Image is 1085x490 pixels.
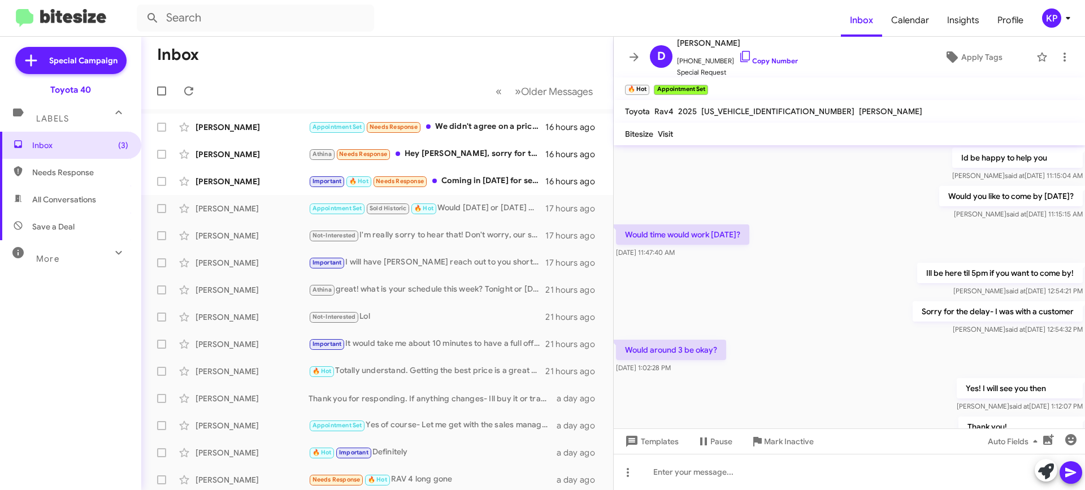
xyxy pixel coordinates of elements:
[309,120,545,133] div: We didn't agree on a price, so moving on.
[957,402,1083,410] span: [PERSON_NAME] [DATE] 1:12:07 PM
[938,4,988,37] a: Insights
[677,36,798,50] span: [PERSON_NAME]
[313,449,332,456] span: 🔥 Hot
[614,431,688,452] button: Templates
[196,203,309,214] div: [PERSON_NAME]
[196,420,309,431] div: [PERSON_NAME]
[157,46,199,64] h1: Inbox
[841,4,882,37] a: Inbox
[489,80,509,103] button: Previous
[953,325,1083,333] span: [PERSON_NAME] [DATE] 12:54:32 PM
[917,263,1083,283] p: Ill be here til 5pm if you want to come by!
[545,176,604,187] div: 16 hours ago
[32,140,128,151] span: Inbox
[678,106,697,116] span: 2025
[313,177,342,185] span: Important
[508,80,600,103] button: Next
[313,313,356,320] span: Not-Interested
[764,431,814,452] span: Mark Inactive
[196,447,309,458] div: [PERSON_NAME]
[196,474,309,485] div: [PERSON_NAME]
[654,106,674,116] span: Rav4
[677,67,798,78] span: Special Request
[958,417,1083,437] p: Thank you!
[1005,171,1025,180] span: said at
[196,393,309,404] div: [PERSON_NAME]
[32,167,128,178] span: Needs Response
[557,474,604,485] div: a day ago
[741,431,823,452] button: Mark Inactive
[196,230,309,241] div: [PERSON_NAME]
[616,340,726,360] p: Would around 3 be okay?
[939,186,1083,206] p: Would you like to come by [DATE]?
[957,378,1083,398] p: Yes! I will see you then
[515,84,521,98] span: »
[49,55,118,66] span: Special Campaign
[710,431,732,452] span: Pause
[196,366,309,377] div: [PERSON_NAME]
[859,106,922,116] span: [PERSON_NAME]
[313,259,342,266] span: Important
[545,366,604,377] div: 21 hours ago
[309,175,545,188] div: Coming in [DATE] for service. Texted [PERSON_NAME] he never answered got back to me. [PERSON_NAME]
[701,106,854,116] span: [US_VEHICLE_IDENTIFICATION_NUMBER]
[376,177,424,185] span: Needs Response
[545,230,604,241] div: 17 hours ago
[988,431,1042,452] span: Auto Fields
[309,283,545,296] div: great! what is your schedule this week? Tonight or [DATE]?
[545,284,604,296] div: 21 hours ago
[658,129,673,139] span: Visit
[309,310,545,323] div: Lol
[196,311,309,323] div: [PERSON_NAME]
[15,47,127,74] a: Special Campaign
[677,50,798,67] span: [PHONE_NUMBER]
[625,129,653,139] span: Bitesize
[313,422,362,429] span: Appointment Set
[979,431,1051,452] button: Auto Fields
[915,47,1031,67] button: Apply Tags
[545,149,604,160] div: 16 hours ago
[625,85,649,95] small: 🔥 Hot
[309,148,545,161] div: Hey [PERSON_NAME], sorry for the delay. I'm on call this week, and it's been a day. 😑 Trade-in is...
[657,47,666,66] span: D
[913,301,1083,322] p: Sorry for the delay- I was with a customer
[521,85,593,98] span: Older Messages
[557,420,604,431] div: a day ago
[36,254,59,264] span: More
[196,122,309,133] div: [PERSON_NAME]
[623,431,679,452] span: Templates
[370,123,418,131] span: Needs Response
[616,248,675,257] span: [DATE] 11:47:40 AM
[309,419,557,432] div: Yes of course- Let me get with the sales manager and get that over to you
[1009,402,1029,410] span: said at
[313,286,332,293] span: Athina
[309,393,557,404] div: Thank you for responding. If anything changes- Ill buy it or trade you into a new one!
[1032,8,1073,28] button: KP
[309,337,545,350] div: It would take me about 10 minutes to have a full offer to you
[313,205,362,212] span: Appointment Set
[370,205,407,212] span: Sold Historic
[961,47,1002,67] span: Apply Tags
[688,431,741,452] button: Pause
[953,287,1083,295] span: [PERSON_NAME] [DATE] 12:54:21 PM
[137,5,374,32] input: Search
[313,150,332,158] span: Athina
[313,476,361,483] span: Needs Response
[196,339,309,350] div: [PERSON_NAME]
[309,473,557,486] div: RAV 4 long gone
[414,205,433,212] span: 🔥 Hot
[545,257,604,268] div: 17 hours ago
[739,57,798,65] a: Copy Number
[952,171,1083,180] span: [PERSON_NAME] [DATE] 11:15:04 AM
[313,367,332,375] span: 🔥 Hot
[496,84,502,98] span: «
[557,393,604,404] div: a day ago
[1042,8,1061,28] div: KP
[489,80,600,103] nav: Page navigation example
[988,4,1032,37] a: Profile
[1006,210,1026,218] span: said at
[339,449,368,456] span: Important
[339,150,387,158] span: Needs Response
[32,194,96,205] span: All Conversations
